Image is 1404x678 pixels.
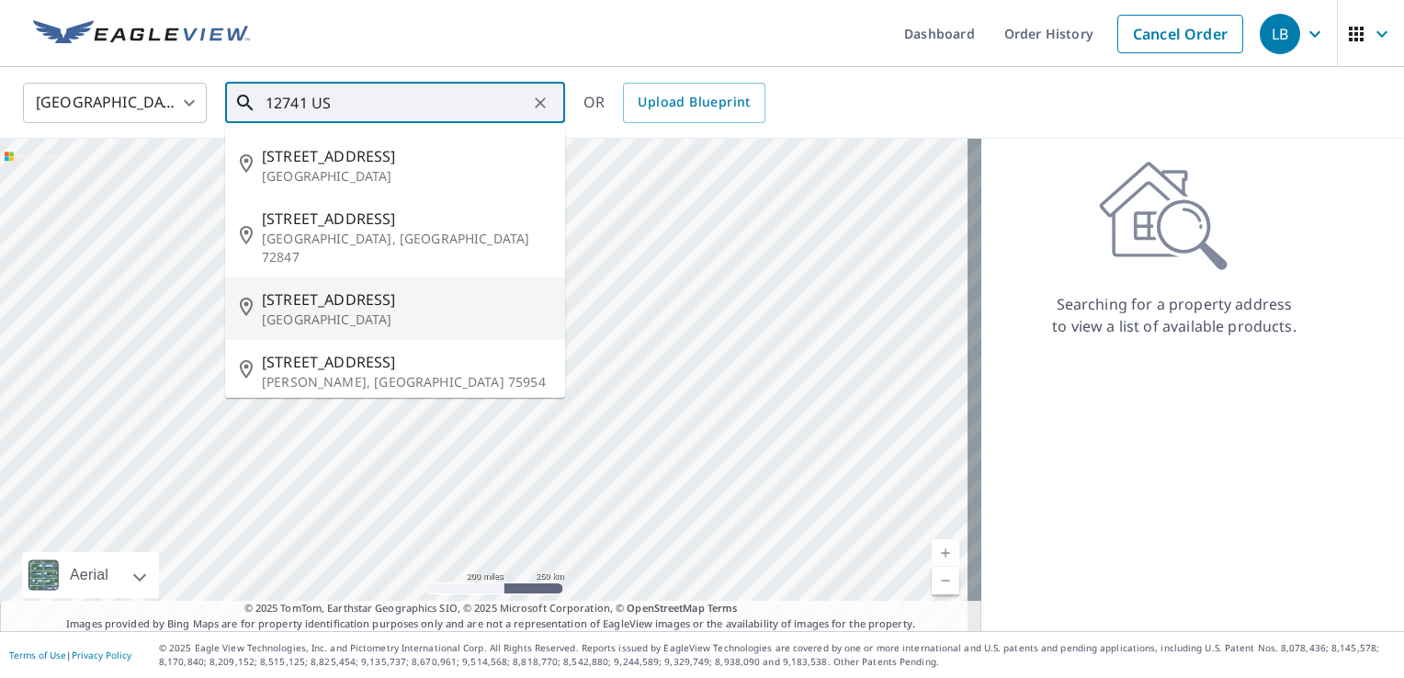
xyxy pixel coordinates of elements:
a: Current Level 5, Zoom In [932,539,959,567]
span: Upload Blueprint [638,91,750,114]
span: [STREET_ADDRESS] [262,145,550,167]
div: LB [1260,14,1300,54]
button: Clear [527,90,553,116]
a: Terms of Use [9,649,66,661]
p: [PERSON_NAME], [GEOGRAPHIC_DATA] 75954 [262,373,550,391]
img: EV Logo [33,20,250,48]
a: Current Level 5, Zoom Out [932,567,959,594]
div: [GEOGRAPHIC_DATA] [23,77,207,129]
a: Terms [708,601,738,615]
span: [STREET_ADDRESS] [262,351,550,373]
a: Privacy Policy [72,649,131,661]
span: [STREET_ADDRESS] [262,208,550,230]
p: [GEOGRAPHIC_DATA] [262,311,550,329]
p: [GEOGRAPHIC_DATA], [GEOGRAPHIC_DATA] 72847 [262,230,550,266]
a: OpenStreetMap [627,601,704,615]
p: [GEOGRAPHIC_DATA] [262,167,550,186]
div: Aerial [22,552,159,598]
a: Cancel Order [1117,15,1243,53]
a: Upload Blueprint [623,83,764,123]
p: © 2025 Eagle View Technologies, Inc. and Pictometry International Corp. All Rights Reserved. Repo... [159,641,1395,669]
span: [STREET_ADDRESS] [262,288,550,311]
div: Aerial [64,552,114,598]
input: Search by address or latitude-longitude [266,77,527,129]
div: OR [583,83,765,123]
p: Searching for a property address to view a list of available products. [1051,293,1297,337]
span: © 2025 TomTom, Earthstar Geographics SIO, © 2025 Microsoft Corporation, © [244,601,738,616]
p: | [9,650,131,661]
